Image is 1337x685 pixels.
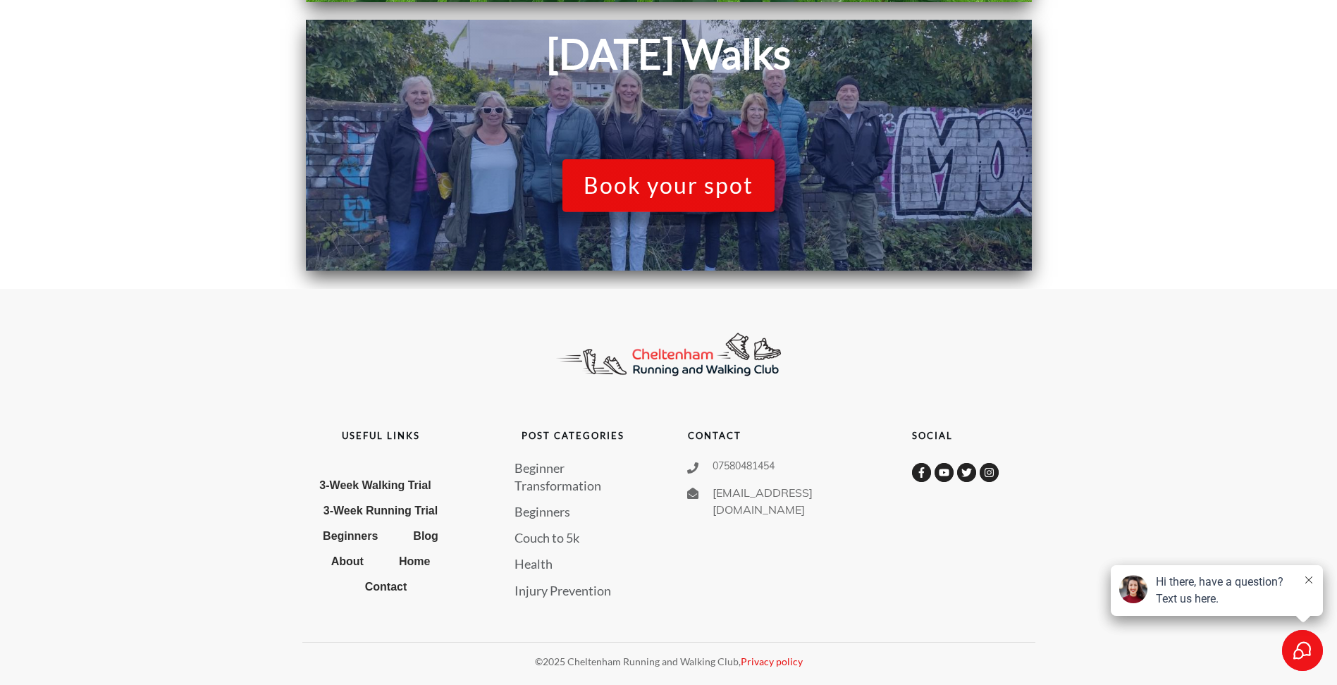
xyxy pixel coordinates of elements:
[688,428,875,444] p: contact
[324,500,438,522] a: 3-Week Running Trial
[515,555,553,573] a: Health
[365,576,407,598] a: Contact
[741,655,803,667] a: Privacy policy
[323,525,378,548] a: Beginners
[567,655,739,667] span: Cheltenham Running and Walking Club
[713,486,813,517] span: [EMAIL_ADDRESS][DOMAIN_NAME]
[319,474,431,497] a: 3-Week Walking Trial
[912,428,1035,444] p: social
[331,550,364,573] a: About
[313,27,1025,80] h1: [DATE] Walks
[515,459,651,495] a: Beginner Transformation
[543,655,565,667] span: 2025
[399,550,430,573] a: Home
[538,317,799,392] img: Cheltenham Running Club
[515,529,579,547] a: Couch to 5k
[515,582,611,600] a: Injury Prevention
[584,172,753,199] span: Book your spot
[515,503,570,521] a: Beginners
[562,159,775,211] a: Book your spot
[713,459,775,474] span: 07580481454
[413,525,438,548] a: Blog
[303,653,1035,671] p: © ,
[495,428,651,444] p: Post categories
[303,428,459,444] p: useful links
